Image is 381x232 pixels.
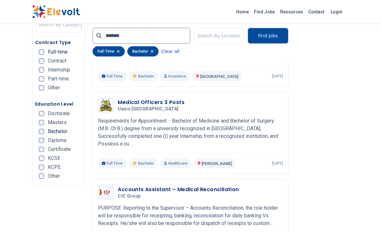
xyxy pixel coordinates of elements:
input: KCSE [39,156,44,161]
input: Contract [39,58,44,64]
span: Bachelor [138,161,154,166]
span: Doctorate [48,111,70,116]
span: Internship [48,67,70,72]
input: Internship [39,67,44,72]
input: Certificate [39,147,44,152]
input: Other [39,85,44,90]
span: Other [48,174,60,179]
input: Full-time [39,49,44,55]
img: CIC group [100,189,112,195]
p: Healthcare [160,158,191,168]
a: Login [327,5,346,18]
span: Certificate [48,147,71,152]
h3: Accounts Assistant – Medical Reconciliation [118,186,239,193]
input: KCPE [39,165,44,170]
span: [PERSON_NAME] [202,161,232,166]
input: Bachelor [39,129,44,134]
a: Resources [278,7,306,17]
span: Bachelor [48,129,67,134]
p: PURPOSE: Reporting to the Supervisor – Accounts Reconciliation, the role holder will be responsib... [98,204,283,227]
a: Uasin Gishu CountyMedical Officers 3 PostsUasin [GEOGRAPHIC_DATA]Requirements for Appointment: - ... [98,97,283,168]
a: Find Jobs [251,7,278,17]
input: Other [39,174,44,179]
img: Uasin Gishu County [100,99,112,112]
span: KCSE [48,156,60,161]
p: [DATE] [272,161,283,166]
span: Masters [48,120,67,125]
input: Part-time [39,76,44,81]
span: Bachelor [138,74,154,79]
a: Contact [306,7,327,17]
span: CIC group [118,193,140,199]
span: Full-time [48,49,68,55]
p: Insurance [160,71,190,81]
span: Contract [48,58,66,64]
button: Find Jobs [248,28,288,44]
h5: Contract Type [35,39,82,46]
span: Part-time [48,76,69,81]
iframe: Chat Widget [349,201,381,232]
input: Masters [39,120,44,125]
input: Diploma [39,138,44,143]
div: bachelor [127,46,159,56]
span: Diploma [48,138,66,143]
h5: Education Level [35,101,82,107]
span: Other [48,85,60,90]
span: [GEOGRAPHIC_DATA] [200,74,238,79]
a: Home [234,7,251,17]
span: Uasin [GEOGRAPHIC_DATA] [118,106,178,112]
img: Elevolt [32,5,80,19]
span: KCPE [48,165,61,170]
p: [DATE] [272,74,283,79]
div: full-time [93,46,125,56]
p: Requirements for Appointment: - Bachelor of Medicine and Bachelor of Surgery (M.B: Ch.B.) degree ... [98,117,283,148]
button: Clear all [161,46,179,56]
input: Doctorate [39,111,44,116]
p: Full Time [98,158,126,168]
p: Full Time [98,71,126,81]
h3: Medical Officers 3 Posts [118,99,184,106]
